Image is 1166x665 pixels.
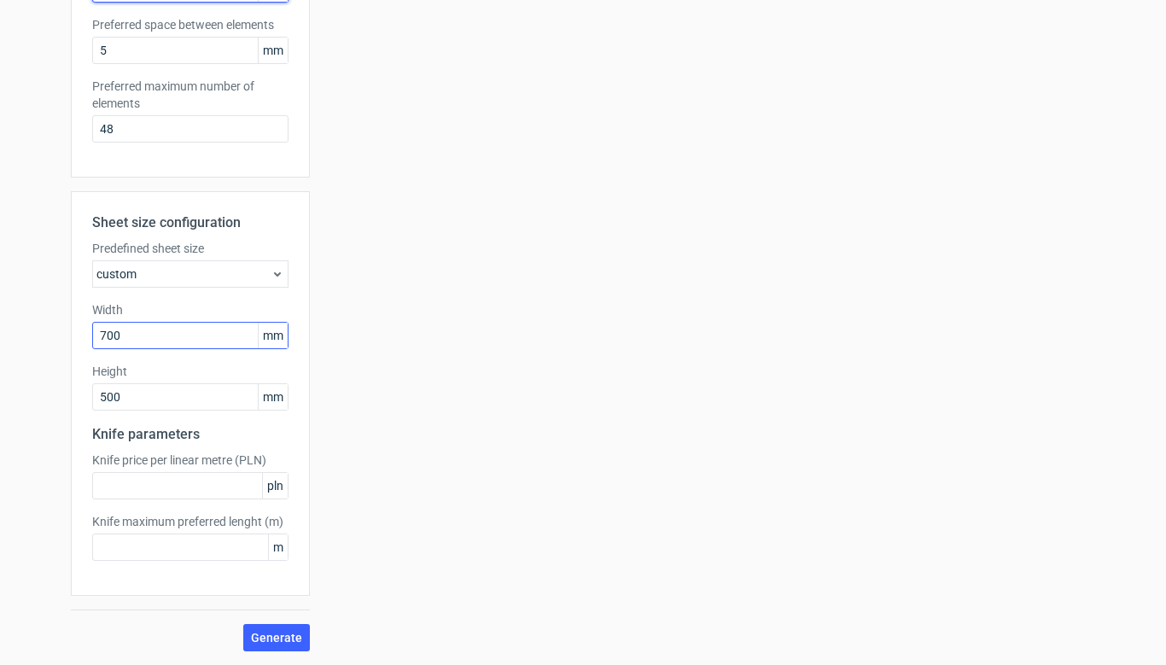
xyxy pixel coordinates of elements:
[92,301,289,318] label: Width
[92,240,289,257] label: Predefined sheet size
[243,624,310,651] button: Generate
[92,260,289,288] div: custom
[92,16,289,33] label: Preferred space between elements
[258,38,288,63] span: mm
[92,383,289,411] input: custom
[92,363,289,380] label: Height
[268,534,288,560] span: m
[258,384,288,410] span: mm
[92,78,289,112] label: Preferred maximum number of elements
[258,323,288,348] span: mm
[92,213,289,233] h2: Sheet size configuration
[92,322,289,349] input: custom
[92,452,289,469] label: Knife price per linear metre (PLN)
[262,473,288,499] span: pln
[92,513,289,530] label: Knife maximum preferred lenght (m)
[92,424,289,445] h2: Knife parameters
[251,632,302,644] span: Generate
